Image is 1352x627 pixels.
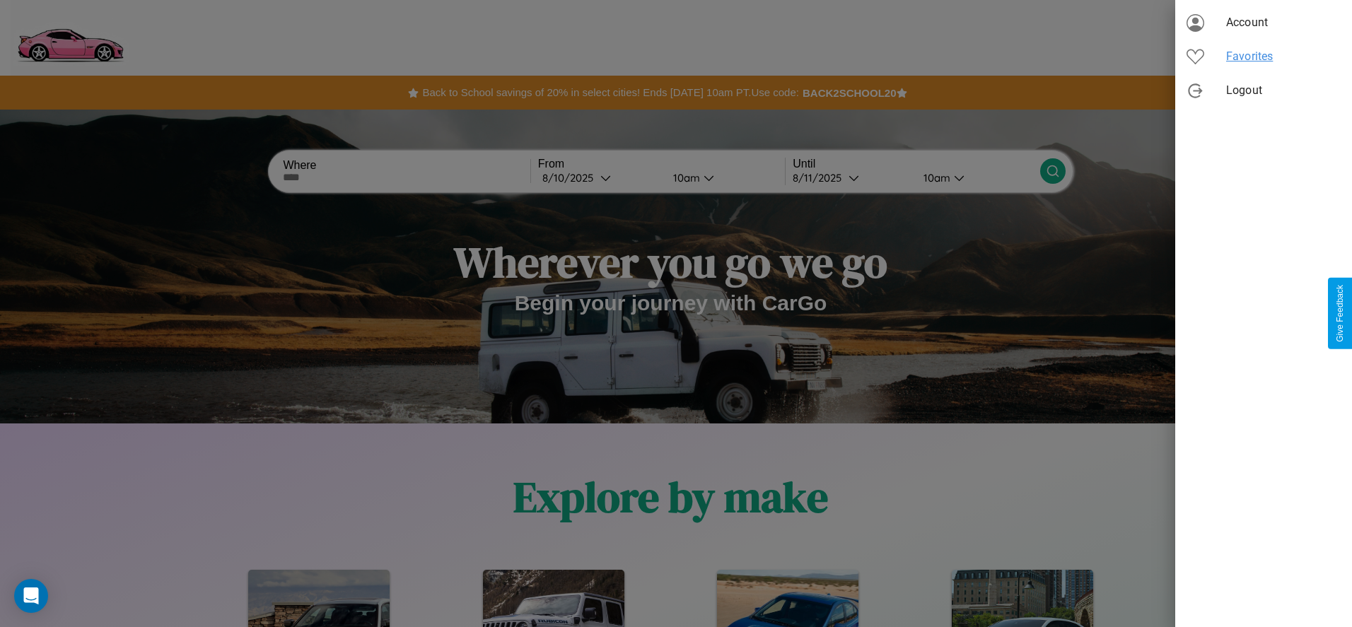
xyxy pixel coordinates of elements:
[1226,82,1341,99] span: Logout
[1175,6,1352,40] div: Account
[1226,48,1341,65] span: Favorites
[1175,40,1352,74] div: Favorites
[1335,285,1345,342] div: Give Feedback
[1175,74,1352,107] div: Logout
[1226,14,1341,31] span: Account
[14,579,48,613] div: Open Intercom Messenger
